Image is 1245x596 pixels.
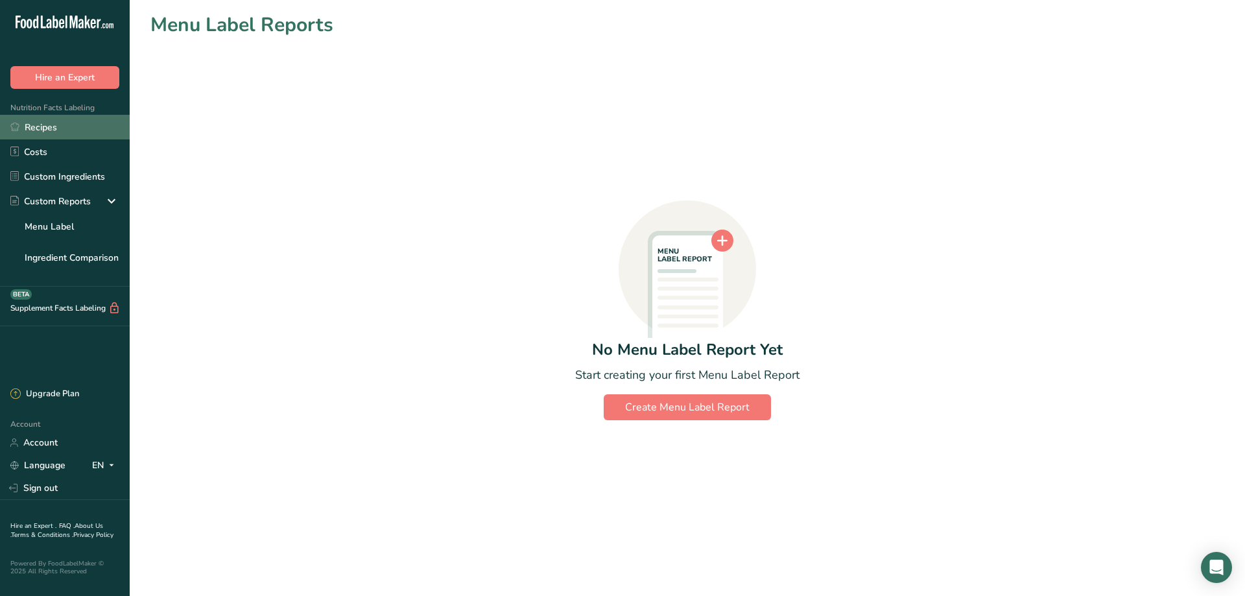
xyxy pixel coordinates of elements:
[10,289,32,300] div: BETA
[575,366,800,384] div: Start creating your first Menu Label Report
[10,521,103,540] a: About Us .
[92,458,119,473] div: EN
[10,560,119,575] div: Powered By FoodLabelMaker © 2025 All Rights Reserved
[73,530,113,540] a: Privacy Policy
[592,338,783,361] div: No Menu Label Report Yet
[150,10,1224,40] h1: Menu Label Reports
[11,530,73,540] a: Terms & Conditions .
[604,394,771,420] button: Create Menu Label Report
[658,246,679,256] tspan: MENU
[658,254,712,264] tspan: LABEL REPORT
[10,454,65,477] a: Language
[10,388,79,401] div: Upgrade Plan
[59,521,75,530] a: FAQ .
[625,399,750,415] div: Create Menu Label Report
[10,66,119,89] button: Hire an Expert
[10,521,56,530] a: Hire an Expert .
[10,195,91,208] div: Custom Reports
[1201,552,1232,583] div: Open Intercom Messenger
